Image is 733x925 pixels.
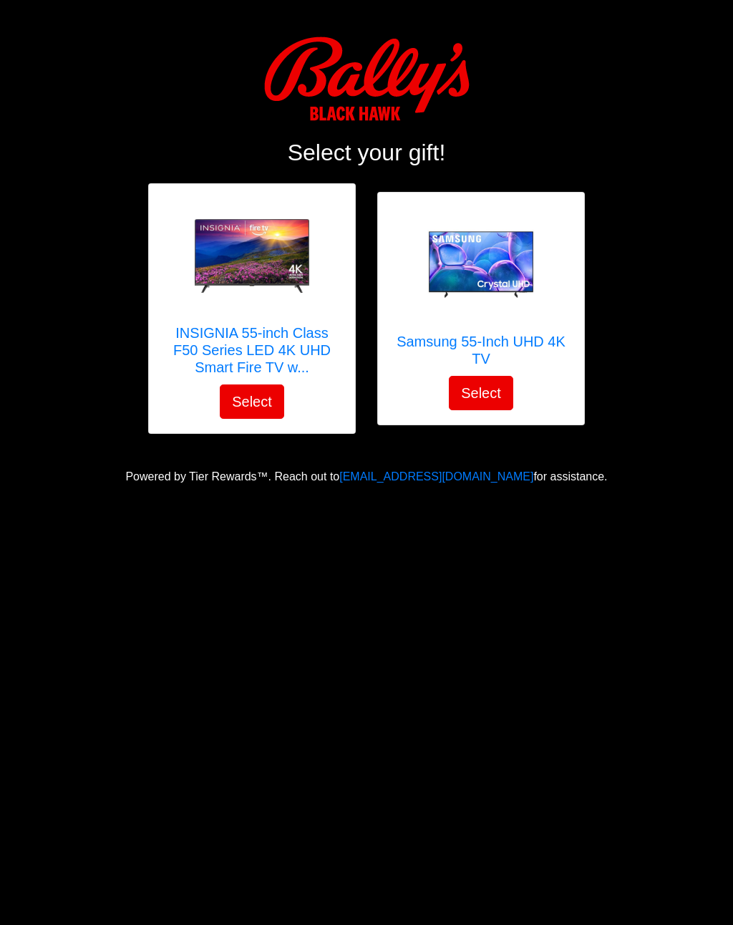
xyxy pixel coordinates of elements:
[263,36,470,122] img: Logo
[163,198,341,384] a: INSIGNIA 55-inch Class F50 Series LED 4K UHD Smart Fire TV with Alexa Voice Remote (NS-55F501NA26...
[339,470,533,483] a: [EMAIL_ADDRESS][DOMAIN_NAME]
[424,226,538,303] img: Samsung 55-Inch UHD 4K TV
[195,219,309,292] img: INSIGNIA 55-inch Class F50 Series LED 4K UHD Smart Fire TV with Alexa Voice Remote (NS-55F501NA26)
[220,384,284,419] button: Select
[163,324,341,376] h5: INSIGNIA 55-inch Class F50 Series LED 4K UHD Smart Fire TV w...
[125,470,607,483] span: Powered by Tier Rewards™. Reach out to for assistance.
[34,139,699,166] h2: Select your gift!
[392,207,570,376] a: Samsung 55-Inch UHD 4K TV Samsung 55-Inch UHD 4K TV
[392,333,570,367] h5: Samsung 55-Inch UHD 4K TV
[449,376,513,410] button: Select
